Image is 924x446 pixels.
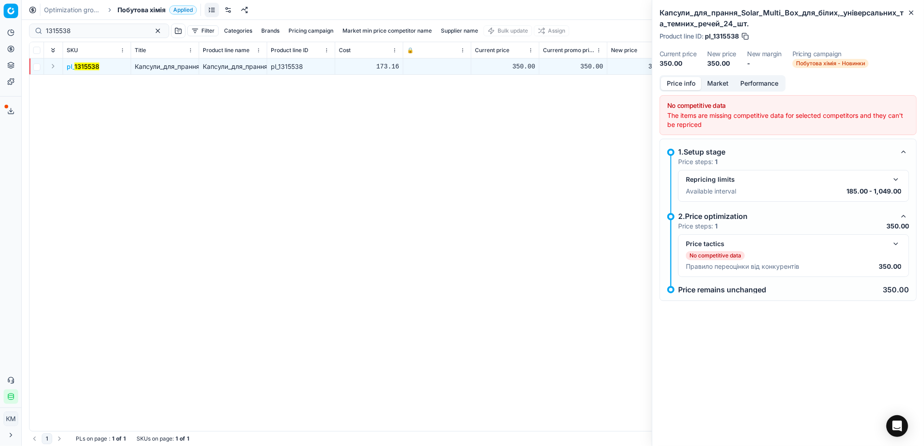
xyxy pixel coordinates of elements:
p: Available interval [686,187,736,196]
p: No competitive data [689,252,741,259]
strong: of [180,435,185,442]
strong: 1 [112,435,114,442]
p: Price steps: [678,222,718,231]
button: Filter [187,25,219,36]
div: : [76,435,126,442]
button: Bulk update [484,25,532,36]
span: SKUs on page : [137,435,174,442]
button: Expand [48,61,59,72]
div: 173.16 [339,62,399,71]
span: Побутова хіміяApplied [117,5,197,15]
span: Побутова хімія [117,5,166,15]
strong: 1 [123,435,126,442]
span: New price [611,47,637,54]
button: Supplier name [437,25,482,36]
div: Open Intercom Messenger [886,415,908,437]
span: Капсули_для_прання_Solar_Multi_Box_для_білих,_універсальних_та_темних_речей_24_шт. [135,63,410,70]
span: 🔒 [407,47,414,54]
div: 350.00 [475,62,535,71]
dd: 350.00 [660,59,696,68]
a: Optimization groups [44,5,102,15]
span: Title [135,47,146,54]
strong: 1 [187,435,189,442]
button: Brands [258,25,283,36]
button: Market min price competitor name [339,25,435,36]
p: 350.00 [886,222,909,231]
button: Go to previous page [29,433,40,444]
button: Go to next page [54,433,65,444]
p: 185.00 - 1,049.00 [846,187,901,196]
dd: - [747,59,782,68]
span: PLs on page [76,435,107,442]
dt: New price [707,51,736,57]
span: Product line ID [271,47,308,54]
h2: Капсули_для_прання_Solar_Multi_Box_для_білих,_універсальних_та_темних_речей_24_шт. [660,7,917,29]
div: No competitive data [667,101,909,110]
div: pl_1315538 [271,62,331,71]
button: Market [701,77,734,90]
button: Price info [661,77,701,90]
button: 1 [42,433,52,444]
p: Правило переоцінки від конкурентів [686,262,799,271]
strong: of [116,435,122,442]
p: Price remains unchanged [678,286,766,293]
div: The items are missing competitive data for selected competitors and they can't be repriced [667,111,909,129]
dt: New margin [747,51,782,57]
div: 350.00 [611,62,671,71]
span: Product line name [203,47,249,54]
span: Current price [475,47,509,54]
mark: 1315538 [74,63,99,70]
div: Price tactics [686,239,887,248]
p: 350.00 [883,286,909,293]
span: Побутова хімія - Новинки [792,59,869,68]
button: Assign [534,25,569,36]
strong: 1 [715,158,718,165]
dd: 350.00 [707,59,736,68]
strong: 1 [176,435,178,442]
span: pl_1315538 [705,32,739,41]
button: pl_1315538 [67,62,99,71]
input: Search by SKU or title [46,26,145,35]
span: Cost [339,47,351,54]
button: Performance [734,77,784,90]
div: Капсули_для_прання_Solar_Multi_Box_для_білих,_універсальних_та_темних_речей_24_шт. [203,62,263,71]
span: Product line ID : [660,33,703,39]
dt: Pricing campaign [792,51,869,57]
dt: Current price [660,51,696,57]
strong: 1 [715,222,718,230]
div: 2.Price optimization [678,211,895,222]
button: Categories [220,25,256,36]
button: Pricing campaign [285,25,337,36]
p: Price steps: [678,157,718,166]
button: Expand all [48,45,59,56]
div: Repricing limits [686,175,887,184]
nav: pagination [29,433,65,444]
span: SKU [67,47,78,54]
button: КM [4,412,18,426]
span: Applied [169,5,197,15]
nav: breadcrumb [44,5,197,15]
div: 350.00 [543,62,603,71]
div: 1.Setup stage [678,146,895,157]
p: 350.00 [879,262,901,271]
span: Current promo price [543,47,594,54]
span: pl_ [67,62,99,71]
